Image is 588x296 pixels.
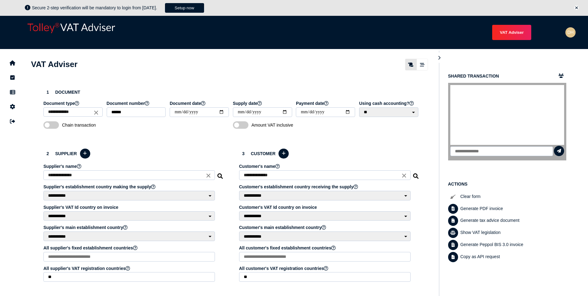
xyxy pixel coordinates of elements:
[459,203,566,215] div: Generate PDF invoice
[296,101,356,106] label: Payment date
[239,149,248,158] div: 3
[43,164,216,169] label: Supplier's name
[43,225,216,230] label: Supplier's main establishment country
[239,205,412,210] label: Customer's VAT Id country on invoice
[574,6,579,10] button: Hide message
[43,88,52,96] div: 1
[165,3,204,13] button: Setup now
[448,83,567,160] app-chat-window: Shared transaction chat
[6,56,19,70] button: Home
[43,88,419,96] h3: Document
[239,225,412,230] label: Customer's main establishment country
[43,184,216,189] label: Supplier's establishment country making the supply
[448,228,458,238] button: Show VAT legislation
[62,123,127,128] span: Chain transaction
[448,216,458,226] button: Generate tax advice document
[448,252,458,262] button: Copy data as API request body to clipboard
[239,245,412,250] label: All customer's fixed establishment countries
[43,148,224,160] h3: Supplier
[6,100,19,113] button: Manage settings
[6,86,19,99] button: Data manager
[43,149,52,158] div: 2
[448,74,499,78] h1: Shared transaction
[359,101,419,106] label: Using cash accounting?
[459,215,566,227] div: Generate tax advice document
[416,59,428,70] mat-button-toggle: Stepper view
[239,148,419,160] h3: Customer
[565,27,576,38] div: Profile settings
[239,164,412,169] label: Customer's name
[43,101,104,121] app-field: Select a document type
[239,184,412,189] label: Customer's establishment country receiving the supply
[31,60,78,69] h1: VAT Adviser
[32,5,163,10] div: Secure 2-step verification will be mandatory to login from [DATE].
[43,245,216,250] label: All supplier's fixed establishment countries
[405,59,416,70] mat-button-toggle: Classic scrolling page view
[80,149,90,159] button: Add a new supplier to the database
[43,205,216,210] label: Supplier's VAT Id country on invoice
[492,25,531,40] button: Shows a dropdown of VAT Advisor options
[434,52,444,63] button: Hide
[25,20,132,44] div: app logo
[459,227,566,239] div: Show VAT legislation
[217,172,224,177] i: Search for a dummy seller
[413,172,419,177] i: Search for a dummy customer
[43,101,104,106] label: Document type
[6,115,19,128] button: Sign out
[37,141,230,293] section: Define the seller
[401,172,408,179] i: Close
[205,172,212,179] i: Close
[448,182,567,186] h1: Actions
[239,266,412,271] label: All customer's VAT registration countries
[135,25,532,40] menu: navigate products
[459,251,566,263] div: Copy as API request
[233,101,293,106] label: Supply date
[448,204,458,214] button: Generate pdf
[556,71,566,81] button: Toggle chat
[459,239,566,251] div: Generate Peppol BIS 3.0 invoice
[43,266,216,271] label: All supplier's VAT registration countries
[170,101,230,106] label: Document date
[278,149,289,159] button: Add a new customer to the database
[107,101,167,106] label: Document number
[6,71,19,84] button: Tasks
[93,109,100,116] i: Close
[252,123,317,128] span: Amount VAT inclusive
